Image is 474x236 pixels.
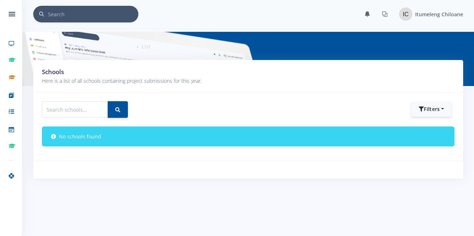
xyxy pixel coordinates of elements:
button: Filters [411,101,452,117]
div: No schools found [42,126,454,146]
input: Search schools... [42,101,108,118]
h3: Schools [42,67,313,77]
li: List [134,43,151,50]
a: Image placeholder Itumeleng Chiloane [393,6,463,22]
a: School Management [83,43,134,50]
input: Search [48,6,138,22]
p: Here is a list of all schools containing project submissions for this year. [42,77,313,85]
h6: Schools [33,40,60,51]
img: Image placeholder [399,8,412,21]
span: Itumeleng Chiloane [415,11,463,18]
nav: breadcrumb [70,43,151,50]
